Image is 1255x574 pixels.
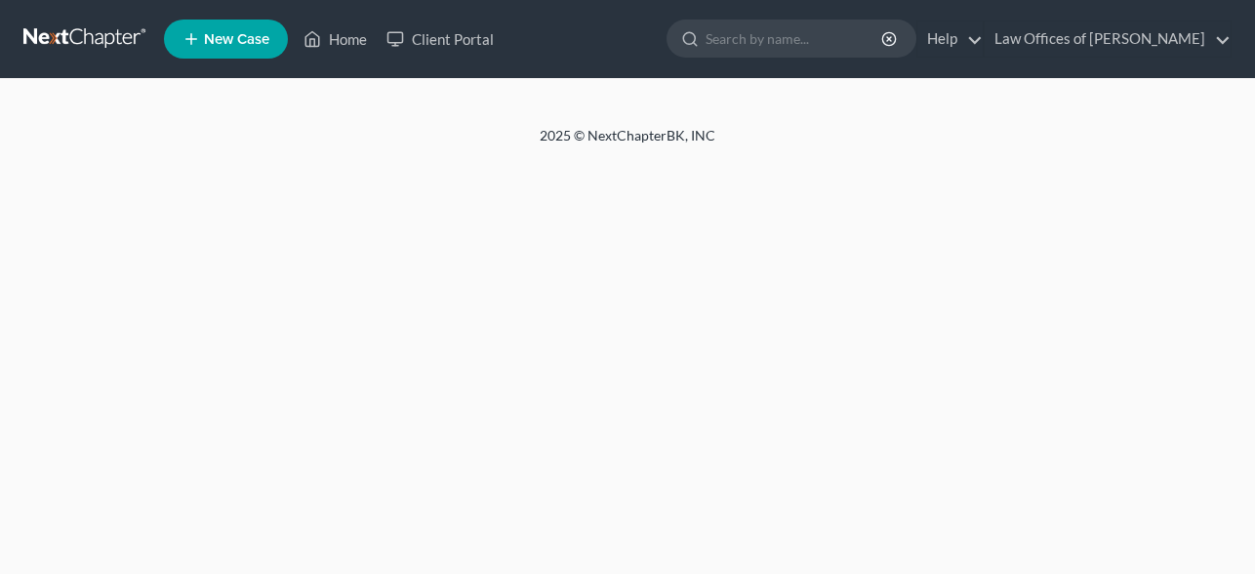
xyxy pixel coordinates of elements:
[294,21,377,57] a: Home
[204,32,269,47] span: New Case
[71,126,1184,161] div: 2025 © NextChapterBK, INC
[706,20,884,57] input: Search by name...
[917,21,983,57] a: Help
[377,21,504,57] a: Client Portal
[985,21,1231,57] a: Law Offices of [PERSON_NAME]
